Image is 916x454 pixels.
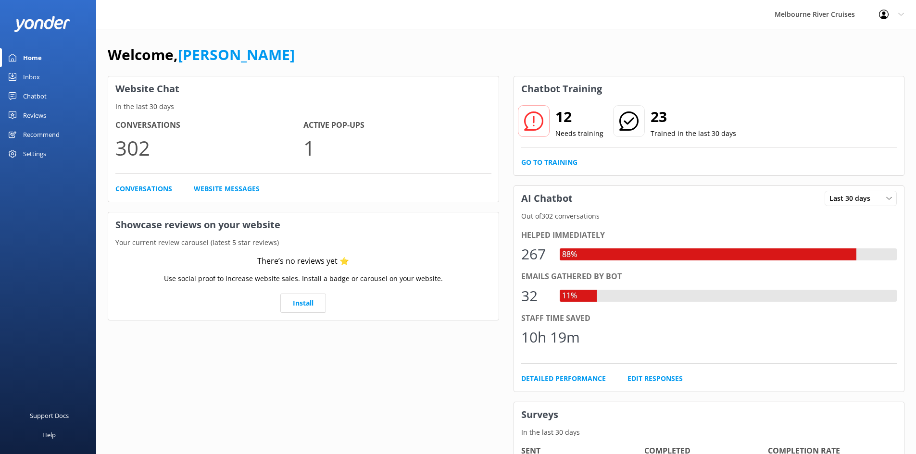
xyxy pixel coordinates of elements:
div: Reviews [23,106,46,125]
p: Use social proof to increase website sales. Install a badge or carousel on your website. [164,273,443,284]
div: 32 [521,284,550,307]
p: Needs training [555,128,603,139]
h3: Surveys [514,402,904,427]
a: [PERSON_NAME] [178,45,295,64]
div: Staff time saved [521,312,897,325]
a: Edit Responses [627,373,683,384]
div: Emails gathered by bot [521,270,897,283]
div: 11% [560,290,579,302]
h3: AI Chatbot [514,186,580,211]
div: Recommend [23,125,60,144]
p: Out of 302 conversations [514,211,904,221]
p: Trained in the last 30 days [651,128,736,139]
h1: Welcome, [108,43,295,66]
h3: Chatbot Training [514,76,609,101]
h3: Website Chat [108,76,499,101]
a: Website Messages [194,184,260,194]
h3: Showcase reviews on your website [108,212,499,237]
p: In the last 30 days [108,101,499,112]
h2: 12 [555,105,603,128]
p: Your current review carousel (latest 5 star reviews) [108,237,499,248]
div: 88% [560,248,579,261]
p: 1 [303,132,491,164]
div: Settings [23,144,46,163]
a: Conversations [115,184,172,194]
div: Chatbot [23,86,47,106]
div: 10h 19m [521,326,580,349]
div: Help [42,425,56,444]
h4: Active Pop-ups [303,119,491,132]
a: Install [280,294,326,313]
p: 302 [115,132,303,164]
a: Go to Training [521,157,577,168]
p: In the last 30 days [514,427,904,438]
img: yonder-white-logo.png [14,16,70,32]
div: Home [23,48,42,67]
span: Last 30 days [829,193,876,204]
div: Inbox [23,67,40,86]
div: There’s no reviews yet ⭐ [257,255,349,268]
h4: Conversations [115,119,303,132]
h2: 23 [651,105,736,128]
div: Helped immediately [521,229,897,242]
div: 267 [521,243,550,266]
div: Support Docs [30,406,69,425]
a: Detailed Performance [521,373,606,384]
